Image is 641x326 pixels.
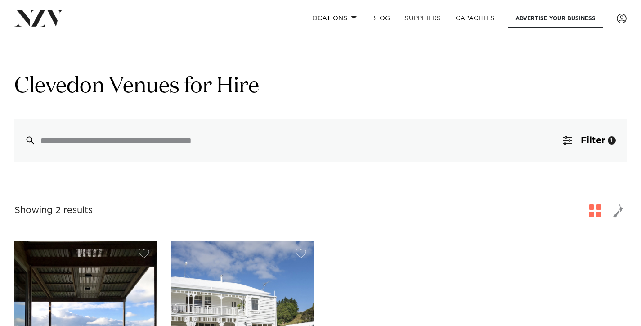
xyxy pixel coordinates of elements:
[14,204,93,217] div: Showing 2 results
[14,72,627,101] h1: Clevedon Venues for Hire
[301,9,364,28] a: Locations
[397,9,448,28] a: SUPPLIERS
[552,119,627,162] button: Filter1
[608,136,616,145] div: 1
[508,9,603,28] a: Advertise your business
[581,136,605,145] span: Filter
[364,9,397,28] a: BLOG
[14,10,63,26] img: nzv-logo.png
[448,9,502,28] a: Capacities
